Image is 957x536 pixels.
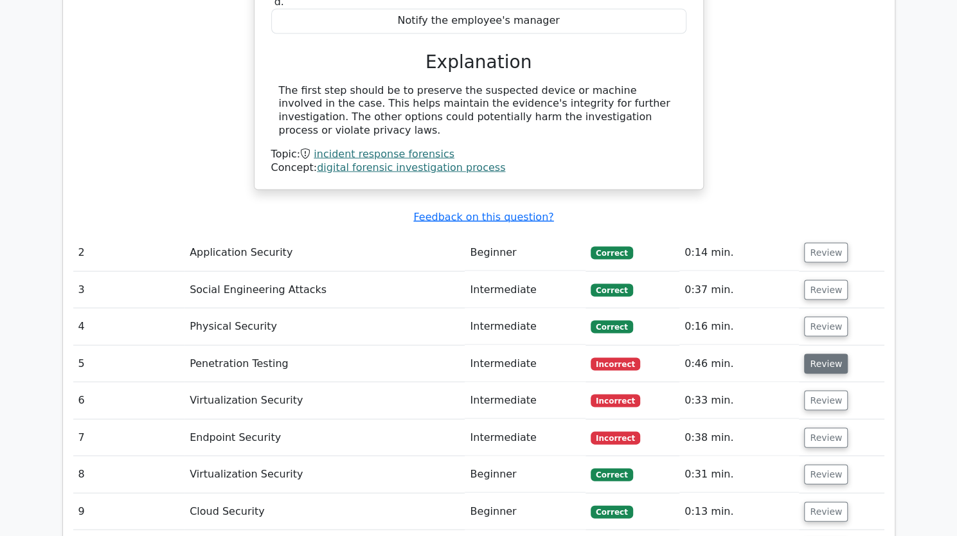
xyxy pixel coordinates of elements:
[679,493,799,530] td: 0:13 min.
[317,161,505,173] a: digital forensic investigation process
[465,234,586,271] td: Beginner
[314,147,454,159] a: incident response forensics
[184,271,465,308] td: Social Engineering Attacks
[591,394,640,407] span: Incorrect
[73,308,185,344] td: 4
[465,382,586,418] td: Intermediate
[804,316,848,336] button: Review
[679,456,799,492] td: 0:31 min.
[679,419,799,456] td: 0:38 min.
[591,357,640,370] span: Incorrect
[591,283,632,296] span: Correct
[271,147,686,161] div: Topic:
[679,345,799,382] td: 0:46 min.
[591,505,632,518] span: Correct
[591,246,632,259] span: Correct
[804,501,848,521] button: Review
[271,161,686,174] div: Concept:
[804,353,848,373] button: Review
[591,468,632,481] span: Correct
[413,210,553,222] a: Feedback on this question?
[679,308,799,344] td: 0:16 min.
[184,419,465,456] td: Endpoint Security
[804,464,848,484] button: Review
[73,493,185,530] td: 9
[184,345,465,382] td: Penetration Testing
[465,493,586,530] td: Beginner
[591,431,640,444] span: Incorrect
[73,271,185,308] td: 3
[465,419,586,456] td: Intermediate
[465,271,586,308] td: Intermediate
[184,382,465,418] td: Virtualization Security
[679,382,799,418] td: 0:33 min.
[804,390,848,410] button: Review
[271,8,686,33] div: Notify the employee's manager
[804,427,848,447] button: Review
[184,234,465,271] td: Application Security
[184,493,465,530] td: Cloud Security
[465,308,586,344] td: Intermediate
[73,456,185,492] td: 8
[73,234,185,271] td: 2
[184,308,465,344] td: Physical Security
[679,234,799,271] td: 0:14 min.
[591,320,632,333] span: Correct
[679,271,799,308] td: 0:37 min.
[465,345,586,382] td: Intermediate
[73,419,185,456] td: 7
[73,345,185,382] td: 5
[804,242,848,262] button: Review
[465,456,586,492] td: Beginner
[279,84,679,137] div: The first step should be to preserve the suspected device or machine involved in the case. This h...
[184,456,465,492] td: Virtualization Security
[73,382,185,418] td: 6
[804,280,848,299] button: Review
[279,51,679,73] h3: Explanation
